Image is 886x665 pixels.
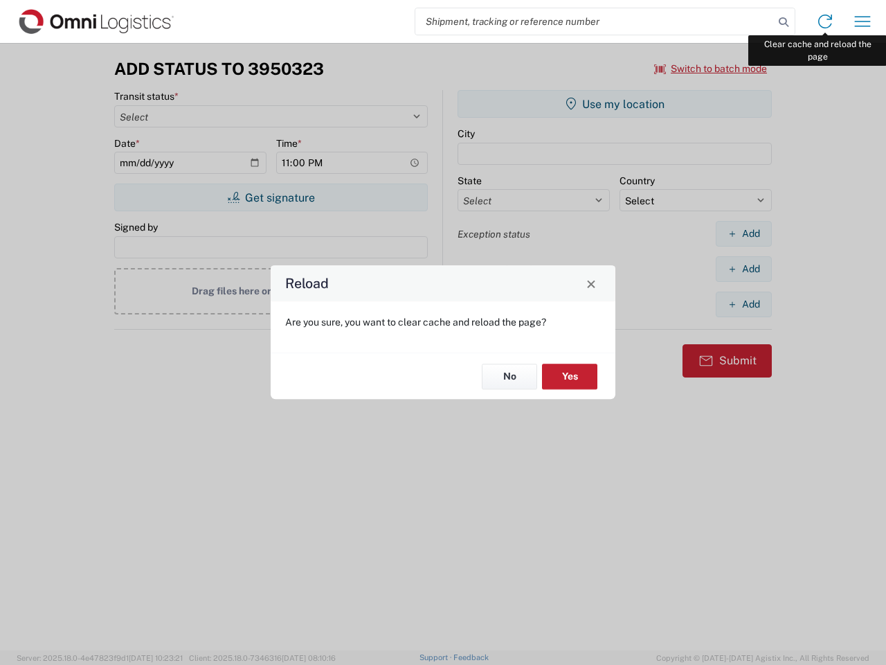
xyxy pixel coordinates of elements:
h4: Reload [285,274,329,294]
p: Are you sure, you want to clear cache and reload the page? [285,316,601,328]
input: Shipment, tracking or reference number [415,8,774,35]
button: Close [581,274,601,293]
button: No [482,364,537,389]
button: Yes [542,364,597,389]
